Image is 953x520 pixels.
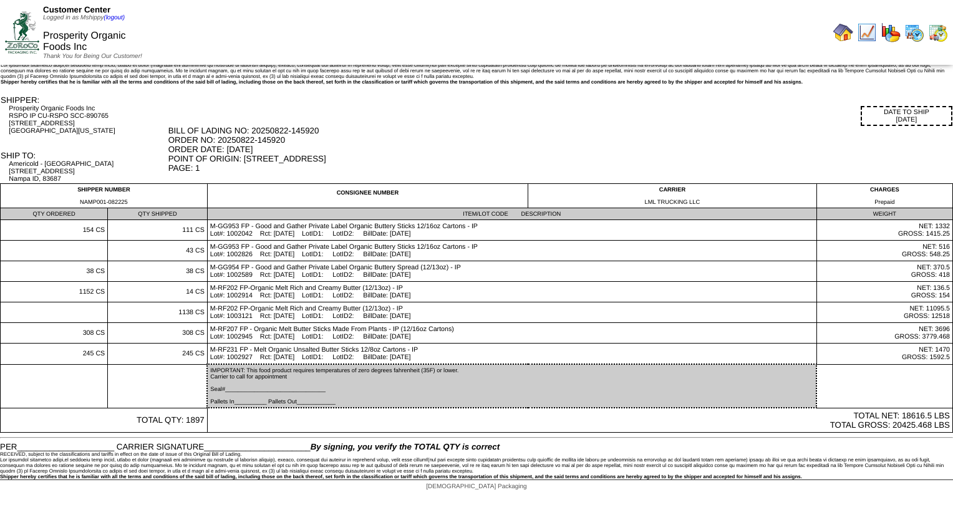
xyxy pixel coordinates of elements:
td: SHIPPER NUMBER [1,184,208,208]
span: By signing, you verify the TOTAL QTY is correct [311,442,500,451]
td: IMPORTANT: This food product requires temperatures of zero degrees fahrenheit (35F) or lower. Car... [207,364,816,408]
div: Shipper hereby certifies that he is familiar with all the terms and conditions of the said bill o... [1,79,952,85]
td: QTY ORDERED [1,208,108,220]
td: 308 CS [108,323,208,344]
td: WEIGHT [816,208,952,220]
td: 38 CS [108,261,208,282]
div: SHIP TO: [1,151,167,160]
a: (logout) [104,14,125,21]
td: TOTAL QTY: 1897 [1,408,208,433]
span: [DEMOGRAPHIC_DATA] Packaging [426,483,526,490]
td: NET: 11095.5 GROSS: 12518 [816,302,952,323]
td: M-RF207 FP - Organic Melt Butter Sticks Made From Plants - IP (12/16oz Cartons) Lot#: 1002945 Rct... [207,323,816,344]
img: ZoRoCo_Logo(Green%26Foil)%20jpg.webp [5,11,39,53]
td: 1138 CS [108,302,208,323]
span: Prosperity Organic Foods Inc [43,31,126,52]
td: QTY SHIPPED [108,208,208,220]
div: DATE TO SHIP [DATE] [861,106,952,126]
td: 308 CS [1,323,108,344]
span: Thank You for Being Our Customer! [43,53,142,60]
div: Prepaid [820,199,950,205]
td: M-GG953 FP - Good and Gather Private Label Organic Buttery Sticks 12/16oz Cartons - IP Lot#: 1002... [207,220,816,241]
img: calendarprod.gif [904,22,924,42]
div: Prosperity Organic Foods Inc RSPO IP CU-RSPO SCC-890765 [STREET_ADDRESS] [GEOGRAPHIC_DATA][US_STATE] [9,105,167,135]
td: CARRIER [528,184,817,208]
img: calendarinout.gif [928,22,948,42]
td: CHARGES [816,184,952,208]
td: NET: 136.5 GROSS: 154 [816,282,952,302]
td: 245 CS [108,344,208,365]
div: BILL OF LADING NO: 20250822-145920 ORDER NO: 20250822-145920 ORDER DATE: [DATE] POINT OF ORIGIN: ... [168,126,952,173]
div: SHIPPER: [1,95,167,105]
td: M-RF231 FP - Melt Organic Unsalted Butter Sticks 12/8oz Cartons - IP Lot#: 1002927 Rct: [DATE] Lo... [207,344,816,365]
td: ITEM/LOT CODE DESCRIPTION [207,208,816,220]
td: 1152 CS [1,282,108,302]
td: M-RF202 FP-Organic Melt Rich and Creamy Butter (12/13oz) - IP Lot#: 1002914 Rct: [DATE] LotID1: L... [207,282,816,302]
td: TOTAL NET: 18616.5 LBS TOTAL GROSS: 20425.468 LBS [207,408,952,433]
td: NET: 516 GROSS: 548.25 [816,241,952,261]
div: Americold - [GEOGRAPHIC_DATA] [STREET_ADDRESS] Nampa ID, 83687 [9,160,167,183]
td: NET: 370.5 GROSS: 418 [816,261,952,282]
td: 14 CS [108,282,208,302]
td: NET: 3696 GROSS: 3779.468 [816,323,952,344]
span: Logged in as Mshippy [43,14,125,21]
td: M-GG954 FP - Good and Gather Private Label Organic Buttery Spread (12/13oz) - IP Lot#: 1002589 Rc... [207,261,816,282]
td: 245 CS [1,344,108,365]
td: M-GG953 FP - Good and Gather Private Label Organic Buttery Sticks 12/16oz Cartons - IP Lot#: 1002... [207,241,816,261]
img: line_graph.gif [857,22,877,42]
td: NET: 1470 GROSS: 1592.5 [816,344,952,365]
td: 43 CS [108,241,208,261]
td: CONSIGNEE NUMBER [207,184,528,208]
img: home.gif [833,22,853,42]
td: 38 CS [1,261,108,282]
img: graph.gif [881,22,901,42]
td: NET: 1332 GROSS: 1415.25 [816,220,952,241]
td: 154 CS [1,220,108,241]
td: M-RF202 FP-Organic Melt Rich and Creamy Butter (12/13oz) - IP Lot#: 1003121 Rct: [DATE] LotID1: L... [207,302,816,323]
span: Customer Center [43,5,110,14]
div: NAMP001-082225 [3,199,205,205]
td: 111 CS [108,220,208,241]
div: LML TRUCKING LLC [531,199,814,205]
